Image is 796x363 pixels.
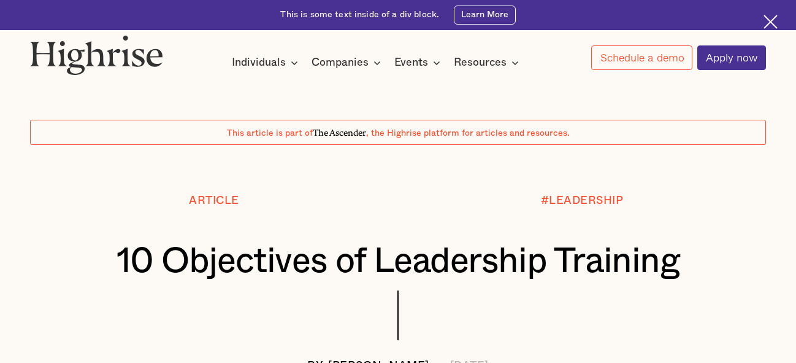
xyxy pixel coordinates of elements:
a: Schedule a demo [591,45,692,70]
a: Apply now [697,45,767,70]
div: #LEADERSHIP [541,195,624,207]
div: Resources [454,55,507,70]
span: This article is part of [227,129,313,138]
div: Individuals [232,55,302,70]
img: Cross icon [763,15,778,29]
div: Events [394,55,444,70]
a: Learn More [454,6,515,25]
span: The Ascender [313,125,366,136]
div: Companies [312,55,385,70]
div: Individuals [232,55,286,70]
div: Events [394,55,428,70]
div: Companies [312,55,369,70]
div: This is some text inside of a div block. [280,9,439,21]
div: Resources [454,55,522,70]
div: Article [189,195,239,207]
span: , the Highrise platform for articles and resources. [366,129,570,138]
img: Highrise logo [30,35,163,76]
h1: 10 Objectives of Leadership Training [61,242,736,281]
